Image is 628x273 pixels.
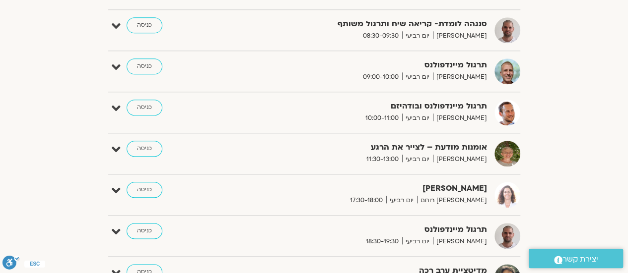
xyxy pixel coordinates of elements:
strong: אומנות מודעת – לצייר את הרגע [244,141,487,154]
a: כניסה [127,141,162,157]
strong: תרגול מיינדפולנס [244,58,487,72]
span: יום רביעי [386,195,417,206]
span: [PERSON_NAME] [433,113,487,123]
a: יצירת קשר [529,249,623,268]
span: 18:30-19:30 [362,236,402,247]
a: כניסה [127,58,162,74]
span: 09:00-10:00 [359,72,402,82]
strong: תרגול מיינדפולנס [244,223,487,236]
span: יום רביעי [402,31,433,41]
span: יום רביעי [402,72,433,82]
span: יום רביעי [402,154,433,164]
strong: תרגול מיינדפולנס ובודהיזם [244,100,487,113]
span: 17:30-18:00 [347,195,386,206]
span: יום רביעי [402,236,433,247]
span: 11:30-13:00 [363,154,402,164]
a: כניסה [127,17,162,33]
span: יצירת קשר [562,253,598,266]
span: 10:00-11:00 [362,113,402,123]
strong: סנגהה לומדת- קריאה שיח ותרגול משותף [244,17,487,31]
span: יום רביעי [402,113,433,123]
span: [PERSON_NAME] [433,236,487,247]
span: [PERSON_NAME] [433,72,487,82]
strong: [PERSON_NAME] [244,182,487,195]
span: [PERSON_NAME] [433,31,487,41]
a: כניסה [127,182,162,198]
a: כניסה [127,100,162,115]
span: [PERSON_NAME] [433,154,487,164]
span: 08:30-09:30 [359,31,402,41]
a: כניסה [127,223,162,239]
span: [PERSON_NAME] רוחם [417,195,487,206]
